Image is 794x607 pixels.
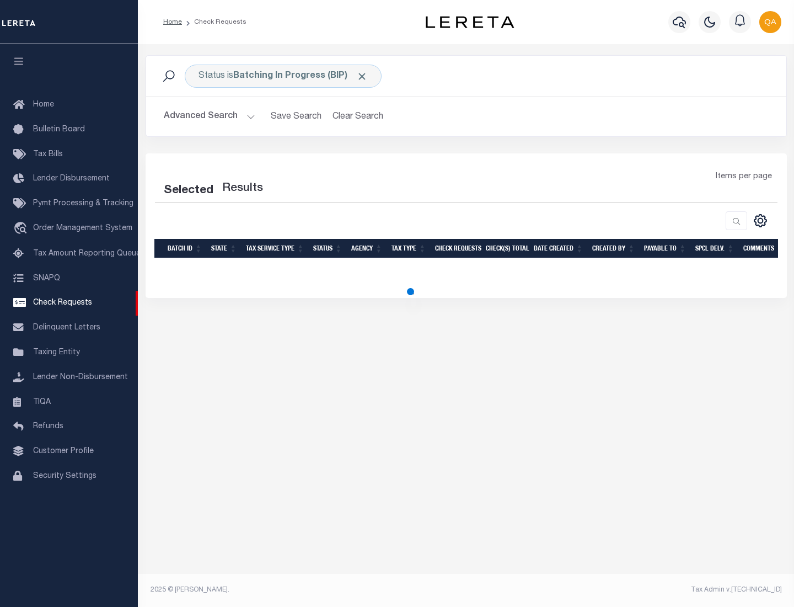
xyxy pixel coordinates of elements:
[309,239,347,258] th: Status
[387,239,431,258] th: Tax Type
[640,239,691,258] th: Payable To
[33,175,110,183] span: Lender Disbursement
[33,324,100,332] span: Delinquent Letters
[529,239,588,258] th: Date Created
[33,448,94,455] span: Customer Profile
[182,17,246,27] li: Check Requests
[356,71,368,82] span: Click to Remove
[33,423,63,430] span: Refunds
[33,200,133,207] span: Pymt Processing & Tracking
[242,239,309,258] th: Tax Service Type
[759,11,781,33] img: svg+xml;base64,PHN2ZyB4bWxucz0iaHR0cDovL3d3dy53My5vcmcvMjAwMC9zdmciIHBvaW50ZXItZXZlbnRzPSJub25lIi...
[33,398,51,406] span: TIQA
[481,239,529,258] th: Check(s) Total
[33,299,92,307] span: Check Requests
[163,19,182,25] a: Home
[431,239,481,258] th: Check Requests
[691,239,739,258] th: Spcl Delv.
[13,222,31,236] i: travel_explore
[185,65,382,88] div: Click to Edit
[33,374,128,381] span: Lender Non-Disbursement
[716,171,772,183] span: Items per page
[264,106,328,127] button: Save Search
[347,239,387,258] th: Agency
[164,106,255,127] button: Advanced Search
[207,239,242,258] th: State
[164,182,213,200] div: Selected
[33,250,141,258] span: Tax Amount Reporting Queue
[588,239,640,258] th: Created By
[33,274,60,282] span: SNAPQ
[33,126,85,134] span: Bulletin Board
[33,151,63,158] span: Tax Bills
[222,180,263,198] label: Results
[33,472,96,480] span: Security Settings
[233,72,368,81] b: Batching In Progress (BIP)
[33,101,54,109] span: Home
[142,585,466,595] div: 2025 © [PERSON_NAME].
[33,225,132,232] span: Order Management System
[739,239,788,258] th: Comments
[426,16,514,28] img: logo-dark.svg
[328,106,388,127] button: Clear Search
[163,239,207,258] th: Batch Id
[474,585,782,595] div: Tax Admin v.[TECHNICAL_ID]
[33,349,80,356] span: Taxing Entity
